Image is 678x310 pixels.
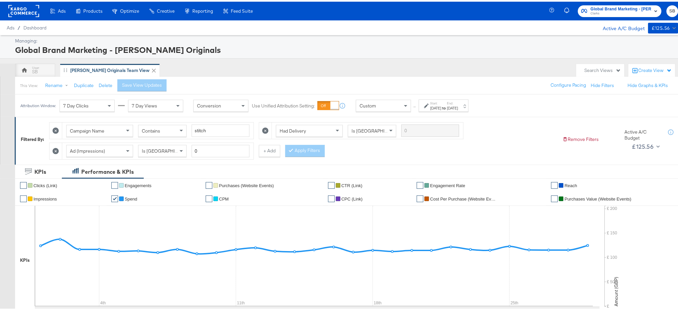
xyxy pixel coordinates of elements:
span: Cost Per Purchase (Website Events) [430,195,497,200]
span: CTR (Link) [342,181,363,186]
div: [DATE] [430,104,442,109]
button: Rename [40,78,75,90]
div: Search Views [585,66,621,72]
span: Clicks (Link) [33,181,57,186]
span: Campaign Name [70,126,104,132]
label: Start: [430,99,442,104]
span: Purchases (Website Events) [219,181,274,186]
span: Feed Suite [231,7,253,12]
a: ✔ [417,194,423,201]
div: KPIs [20,255,30,262]
input: Enter a search term [192,123,250,135]
span: Ad (Impressions) [70,146,105,152]
label: Use Unified Attribution Setting: [252,101,315,107]
span: Is [GEOGRAPHIC_DATA] [142,146,193,152]
button: + Add [259,143,280,155]
span: CPC (Link) [342,195,363,200]
div: Create View [639,66,672,72]
button: Duplicate [74,81,94,87]
span: Purchases Value (Website Events) [565,195,632,200]
button: Global Brand Marketing - [PERSON_NAME] OriginalsClarks [578,4,662,15]
span: Engagements [125,181,152,186]
a: ✔ [111,180,118,187]
div: [PERSON_NAME] Originals Team View [70,66,150,72]
span: Impressions [33,195,57,200]
span: Clarks [591,9,652,15]
span: / [14,23,23,29]
span: Is [GEOGRAPHIC_DATA] [352,126,403,132]
div: Attribution Window: [20,102,56,106]
span: 7 Day Clicks [63,101,89,107]
span: 7 Day Views [132,101,157,107]
text: Amount (GBP) [613,275,619,305]
div: Managing: [15,36,677,43]
a: ✔ [111,194,118,201]
span: Global Brand Marketing - [PERSON_NAME] Originals [591,4,652,11]
button: Configure Pacing [546,78,591,90]
input: Enter a search term [401,123,459,135]
a: ✔ [206,180,212,187]
span: Custom [360,101,376,107]
div: Drag to reorder tab [64,67,67,70]
a: Dashboard [23,23,46,29]
span: Engagement Rate [430,181,465,186]
div: Performance & KPIs [81,166,134,174]
div: Filtered By: [21,135,44,141]
span: Contains [142,126,160,132]
div: [DATE] [447,104,458,109]
div: This View: [20,81,38,87]
span: Creative [157,7,175,12]
button: Remove Filters [563,135,599,141]
span: Had Delivery [280,126,306,132]
button: Delete [99,81,112,87]
button: Hide Filters [591,81,614,87]
span: Reporting [192,7,213,12]
input: Enter a number [192,143,250,156]
a: ✔ [20,180,27,187]
a: ✔ [328,194,335,201]
div: SB [32,67,38,73]
span: SB [669,6,676,13]
div: Active A/C Budget [625,127,662,140]
span: Conversion [197,101,221,107]
div: £125.56 [632,140,654,150]
span: Spend [125,195,137,200]
span: Optimize [120,7,139,12]
span: Products [83,7,102,12]
strong: to [442,104,447,109]
div: Active A/C Budget [596,21,645,31]
div: £125.56 [652,22,670,31]
span: Reach [565,181,577,186]
button: Hide Graphs & KPIs [628,81,668,87]
span: ↑ [412,104,418,106]
a: ✔ [551,194,558,201]
span: Ads [58,7,66,12]
div: Global Brand Marketing - [PERSON_NAME] Originals [15,43,677,54]
a: ✔ [20,194,27,201]
div: KPIs [34,166,46,174]
a: ✔ [328,180,335,187]
span: CPM [219,195,229,200]
a: ✔ [417,180,423,187]
button: £125.56 [629,140,662,150]
a: ✔ [551,180,558,187]
span: Ads [7,23,14,29]
label: End: [447,99,458,104]
a: ✔ [206,194,212,201]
